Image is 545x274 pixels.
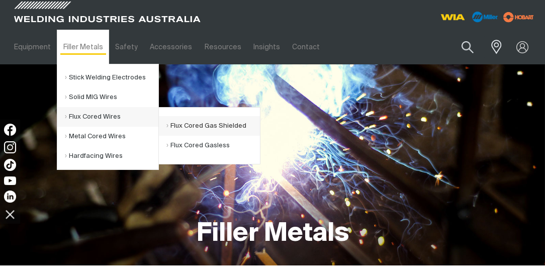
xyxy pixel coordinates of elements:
img: Facebook [4,124,16,136]
nav: Main [8,30,405,64]
a: Accessories [144,30,198,64]
h1: Filler Metals [197,218,349,250]
a: Equipment [8,30,57,64]
a: Flux Cored Wires [65,107,158,127]
ul: Filler Metals Submenu [57,64,159,170]
a: Flux Cored Gasless [166,136,260,155]
img: Instagram [4,141,16,153]
img: TikTok [4,159,16,171]
a: Flux Cored Gas Shielded [166,116,260,136]
img: hide socials [2,206,19,223]
ul: Flux Cored Wires Submenu [158,107,260,164]
a: Safety [109,30,144,64]
img: miller [500,10,537,25]
a: Solid MIG Wires [65,87,158,107]
img: YouTube [4,176,16,185]
img: LinkedIn [4,191,16,203]
a: Resources [199,30,247,64]
a: Stick Welding Electrodes [65,68,158,87]
input: Product name or item number... [438,35,485,59]
a: Contact [286,30,326,64]
a: Metal Cored Wires [65,127,158,146]
a: Filler Metals [57,30,109,64]
button: Search products [450,35,485,59]
a: Insights [247,30,286,64]
a: Hardfacing Wires [65,146,158,166]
